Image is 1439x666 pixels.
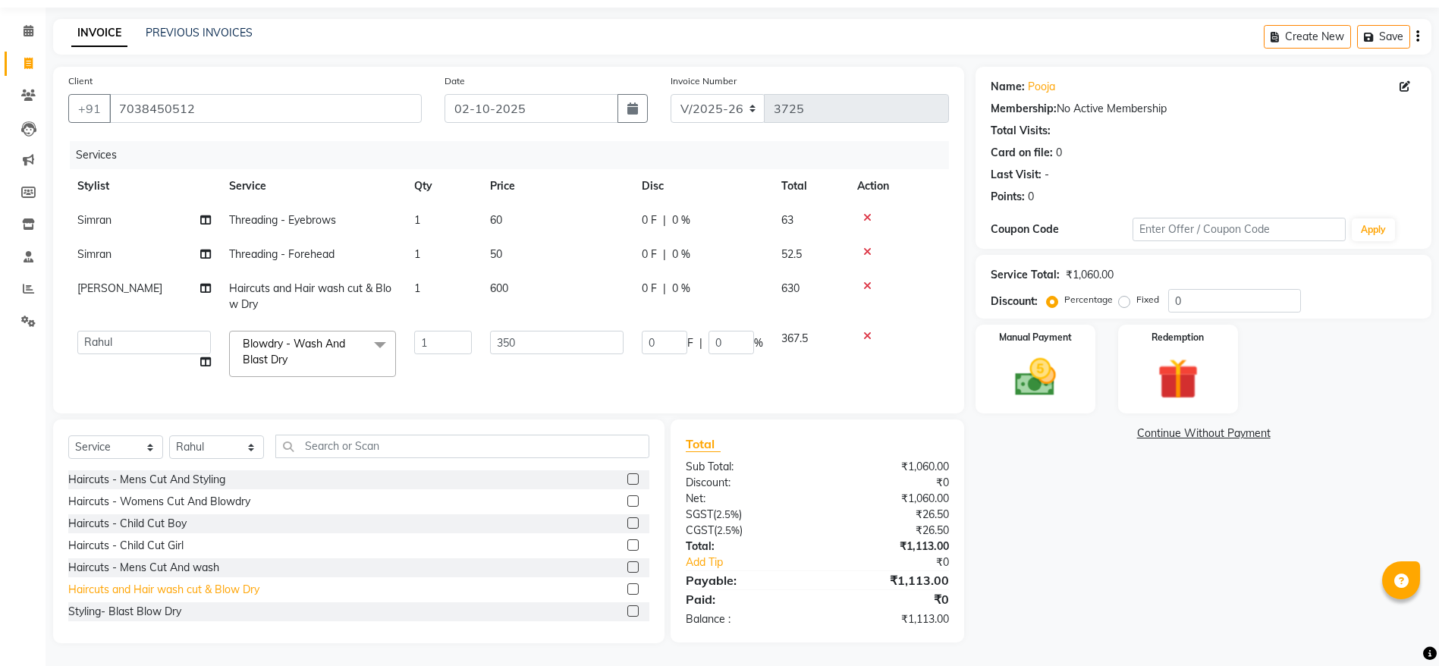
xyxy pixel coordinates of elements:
[674,590,818,608] div: Paid:
[671,74,737,88] label: Invoice Number
[818,611,961,627] div: ₹1,113.00
[663,281,666,297] span: |
[405,169,481,203] th: Qty
[146,26,253,39] a: PREVIOUS INVOICES
[999,331,1072,344] label: Manual Payment
[818,590,961,608] div: ₹0
[674,475,818,491] div: Discount:
[663,212,666,228] span: |
[275,435,649,458] input: Search or Scan
[674,523,818,539] div: ( )
[979,426,1428,441] a: Continue Without Payment
[699,335,702,351] span: |
[68,74,93,88] label: Client
[1028,79,1055,95] a: Pooja
[686,523,714,537] span: CGST
[991,123,1051,139] div: Total Visits:
[781,213,793,227] span: 63
[674,507,818,523] div: ( )
[1133,218,1345,241] input: Enter Offer / Coupon Code
[674,571,818,589] div: Payable:
[818,507,961,523] div: ₹26.50
[68,94,111,123] button: +91
[1028,189,1034,205] div: 0
[672,247,690,262] span: 0 %
[68,472,225,488] div: Haircuts - Mens Cut And Styling
[1064,293,1113,306] label: Percentage
[818,491,961,507] div: ₹1,060.00
[772,169,848,203] th: Total
[1352,218,1395,241] button: Apply
[818,459,961,475] div: ₹1,060.00
[229,281,391,311] span: Haircuts and Hair wash cut & Blow Dry
[481,169,633,203] th: Price
[229,247,335,261] span: Threading - Forehead
[687,335,693,351] span: F
[991,267,1060,283] div: Service Total:
[672,281,690,297] span: 0 %
[674,459,818,475] div: Sub Total:
[991,145,1053,161] div: Card on file:
[77,281,162,295] span: [PERSON_NAME]
[414,247,420,261] span: 1
[991,189,1025,205] div: Points:
[77,247,112,261] span: Simran
[68,604,181,620] div: Styling- Blast Blow Dry
[70,141,960,169] div: Services
[109,94,422,123] input: Search by Name/Mobile/Email/Code
[243,337,345,366] span: Blowdry - Wash And Blast Dry
[642,281,657,297] span: 0 F
[68,169,220,203] th: Stylist
[672,212,690,228] span: 0 %
[818,539,961,554] div: ₹1,113.00
[674,554,841,570] a: Add Tip
[717,524,740,536] span: 2.5%
[818,475,961,491] div: ₹0
[841,554,960,570] div: ₹0
[1136,293,1159,306] label: Fixed
[781,247,802,261] span: 52.5
[1264,25,1351,49] button: Create New
[68,516,187,532] div: Haircuts - Child Cut Boy
[781,281,800,295] span: 630
[68,494,250,510] div: Haircuts - Womens Cut And Blowdry
[220,169,405,203] th: Service
[633,169,772,203] th: Disc
[68,582,259,598] div: Haircuts and Hair wash cut & Blow Dry
[674,539,818,554] div: Total:
[991,294,1038,309] div: Discount:
[716,508,739,520] span: 2.5%
[1002,353,1069,401] img: _cash.svg
[229,213,336,227] span: Threading - Eyebrows
[1145,353,1211,404] img: _gift.svg
[642,212,657,228] span: 0 F
[686,507,713,521] span: SGST
[663,247,666,262] span: |
[991,167,1042,183] div: Last Visit:
[490,281,508,295] span: 600
[1045,167,1049,183] div: -
[848,169,949,203] th: Action
[71,20,127,47] a: INVOICE
[991,79,1025,95] div: Name:
[490,213,502,227] span: 60
[674,611,818,627] div: Balance :
[1357,25,1410,49] button: Save
[674,491,818,507] div: Net:
[818,571,961,589] div: ₹1,113.00
[1152,331,1204,344] label: Redemption
[68,560,219,576] div: Haircuts - Mens Cut And wash
[414,213,420,227] span: 1
[642,247,657,262] span: 0 F
[68,538,184,554] div: Haircuts - Child Cut Girl
[686,436,721,452] span: Total
[77,213,112,227] span: Simran
[1056,145,1062,161] div: 0
[445,74,465,88] label: Date
[1066,267,1114,283] div: ₹1,060.00
[818,523,961,539] div: ₹26.50
[991,101,1416,117] div: No Active Membership
[781,331,808,345] span: 367.5
[490,247,502,261] span: 50
[287,353,294,366] a: x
